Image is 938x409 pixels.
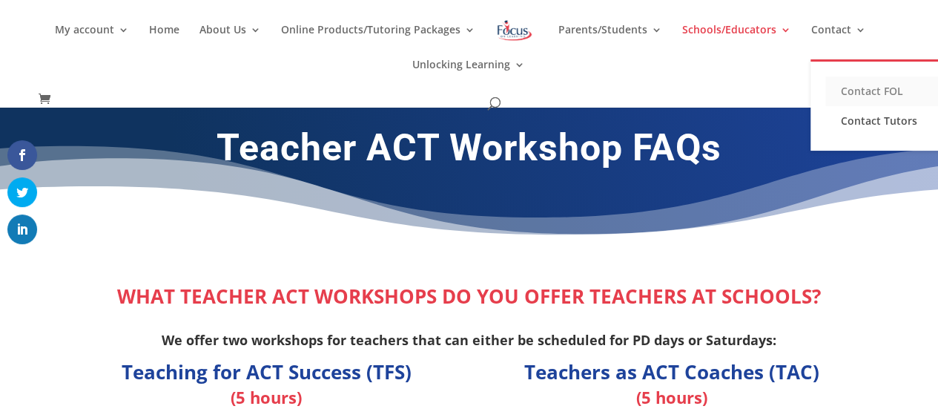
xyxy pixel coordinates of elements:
strong: Teaching for ACT Success (TFS) [122,359,412,385]
a: Parents/Students [558,24,661,59]
strong: (5 hours) [636,386,707,408]
h1: Teacher ACT Workshop FAQs [94,125,845,177]
a: Contact [810,24,865,59]
strong: We offer two workshops for teachers that can either be scheduled for PD days or Saturdays: [162,331,776,349]
a: Home [149,24,179,59]
a: Online Products/Tutoring Packages [281,24,475,59]
strong: Teachers as ACT Coaches (TAC) [524,359,819,385]
strong: WHAT TEACHER ACT WORKSHOPS DO YOU OFFER TEACHERS AT SCHOOLS? [117,283,821,310]
a: Unlocking Learning [412,59,525,94]
img: Focus on Learning [495,17,534,44]
strong: (5 hours) [231,386,302,408]
a: Schools/Educators [681,24,790,59]
a: My account [55,24,129,59]
a: About Us [199,24,261,59]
